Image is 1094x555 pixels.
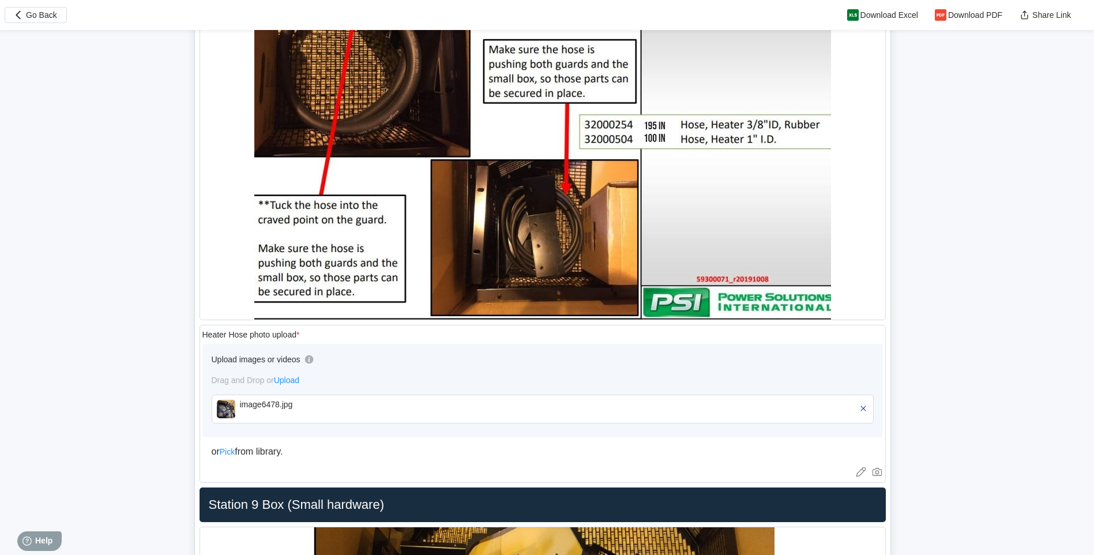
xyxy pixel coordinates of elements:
span: Download PDF [948,11,1002,19]
button: Download Excel [840,7,927,23]
span: Share Link [1032,11,1071,19]
button: Share Link [1012,7,1080,23]
span: Upload [274,376,299,385]
div: Upload images or videos [212,355,300,364]
h2: Station 9 Box (Small hardware) [204,497,881,513]
div: Heater Hose photo upload [202,330,300,339]
button: Download PDF [927,7,1012,23]
span: Download Excel [860,11,918,19]
span: Pick [220,447,235,456]
img: image6478.jpg [217,400,235,418]
div: image6478.jpg [240,400,373,409]
div: or from library. [212,447,874,457]
button: Go Back [5,7,67,23]
span: Drag and Drop or [212,376,300,385]
span: Go Back [26,11,57,19]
